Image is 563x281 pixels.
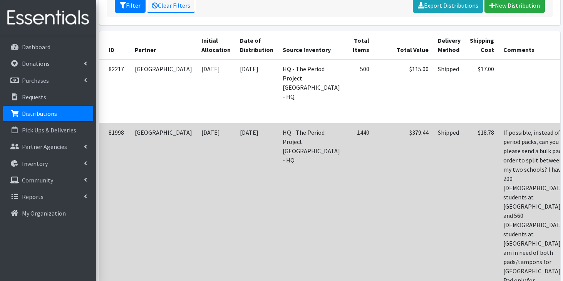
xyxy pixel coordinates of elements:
td: $17.00 [465,59,499,123]
th: Delivery Method [433,31,465,59]
a: Partner Agencies [3,139,93,154]
p: Requests [22,93,46,101]
p: Community [22,176,53,184]
th: Partner [130,31,197,59]
th: ID [99,31,130,59]
a: Donations [3,56,93,71]
td: HQ - The Period Project [GEOGRAPHIC_DATA] - HQ [278,59,345,123]
p: Distributions [22,110,57,117]
td: Shipped [433,59,465,123]
a: Dashboard [3,39,93,55]
th: Shipping Cost [465,31,499,59]
p: Reports [22,193,44,201]
p: My Organization [22,209,66,217]
th: Total Value [374,31,433,59]
a: Requests [3,89,93,105]
a: Purchases [3,73,93,88]
td: [GEOGRAPHIC_DATA] [130,59,197,123]
p: Pick Ups & Deliveries [22,126,76,134]
th: Source Inventory [278,31,345,59]
p: Partner Agencies [22,143,67,151]
td: $115.00 [374,59,433,123]
th: Initial Allocation [197,31,235,59]
td: 82217 [99,59,130,123]
a: Inventory [3,156,93,171]
a: Pick Ups & Deliveries [3,122,93,138]
p: Dashboard [22,43,50,51]
th: Total Items [345,31,374,59]
td: 500 [345,59,374,123]
p: Purchases [22,77,49,84]
a: My Organization [3,206,93,221]
a: Distributions [3,106,93,121]
td: [DATE] [235,59,278,123]
th: Date of Distribution [235,31,278,59]
img: HumanEssentials [3,5,93,31]
td: [DATE] [197,59,235,123]
a: Community [3,172,93,188]
p: Inventory [22,160,48,167]
a: Reports [3,189,93,204]
p: Donations [22,60,50,67]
